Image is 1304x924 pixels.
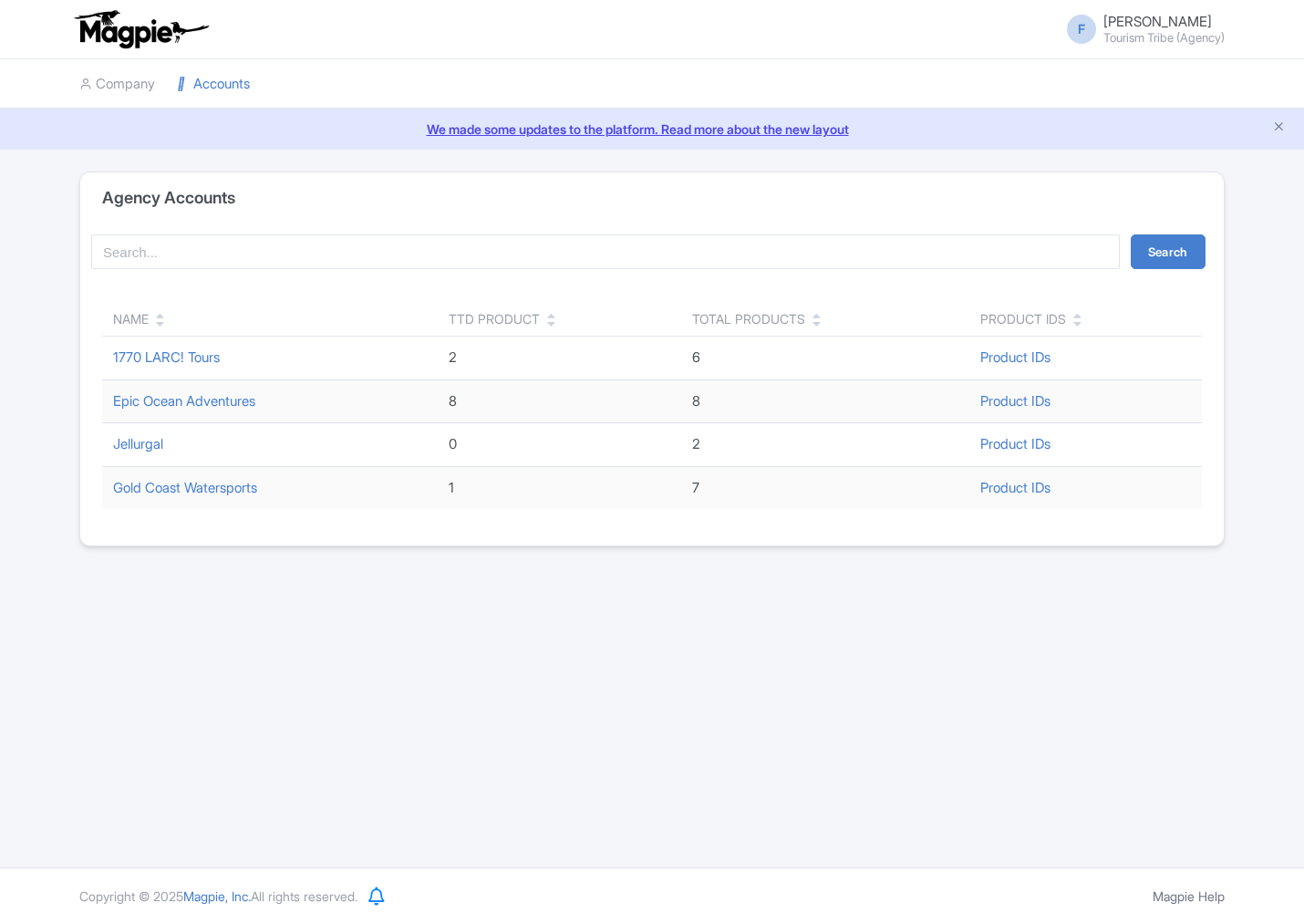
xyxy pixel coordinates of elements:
span: Magpie, Inc. [183,888,251,904]
a: Jellurgal [113,435,163,452]
td: 7 [681,466,969,509]
a: Gold Coast Watersports [113,479,257,496]
div: Total Products [692,309,805,328]
a: 1770 LARC! Tours [113,348,220,366]
td: 8 [438,379,681,423]
a: Accounts [177,59,250,109]
a: Product IDs [980,392,1050,410]
a: Product IDs [980,479,1050,496]
img: logo-ab69f6fb50320c5b225c76a69d11143b.png [70,9,212,49]
button: Search [1131,234,1206,269]
a: Product IDs [980,435,1050,452]
td: 2 [438,337,681,380]
span: F [1067,15,1096,44]
a: We made some updates to the platform. Read more about the new layout [11,119,1293,139]
a: Company [79,59,155,109]
span: [PERSON_NAME] [1103,13,1212,30]
td: 2 [681,423,969,467]
td: 0 [438,423,681,467]
a: Product IDs [980,348,1050,366]
input: Search... [91,234,1120,269]
div: Copyright © 2025 All rights reserved. [68,887,368,906]
a: Epic Ocean Adventures [113,392,255,410]
div: Name [113,309,149,328]
a: Magpie Help [1153,888,1225,904]
a: F [PERSON_NAME] Tourism Tribe (Agency) [1056,15,1225,44]
td: 8 [681,379,969,423]
small: Tourism Tribe (Agency) [1103,32,1225,44]
h4: Agency Accounts [102,189,235,207]
div: Product IDs [980,309,1066,328]
button: Close announcement [1272,118,1286,139]
td: 6 [681,337,969,380]
td: 1 [438,466,681,509]
div: TTD Product [449,309,540,328]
